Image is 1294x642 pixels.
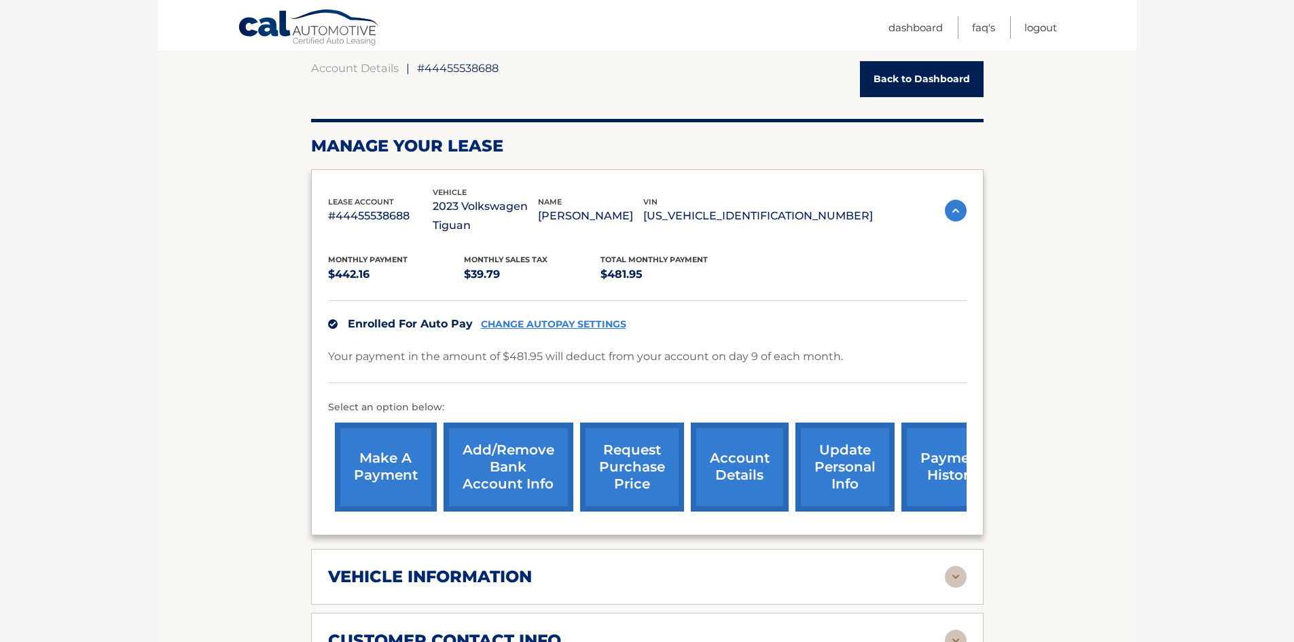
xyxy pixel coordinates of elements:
[795,423,895,512] a: update personal info
[328,255,408,264] span: Monthly Payment
[348,317,473,330] span: Enrolled For Auto Pay
[328,319,338,329] img: check.svg
[481,319,626,330] a: CHANGE AUTOPAY SETTINGS
[311,61,399,75] a: Account Details
[600,255,708,264] span: Total Monthly Payment
[643,207,873,226] p: [US_VEHICLE_IDENTIFICATION_NUMBER]
[538,207,643,226] p: [PERSON_NAME]
[328,567,532,587] h2: vehicle information
[328,399,967,416] p: Select an option below:
[335,423,437,512] a: make a payment
[691,423,789,512] a: account details
[464,255,547,264] span: Monthly sales Tax
[433,188,467,197] span: vehicle
[1024,16,1057,39] a: Logout
[888,16,943,39] a: Dashboard
[433,197,538,235] p: 2023 Volkswagen Tiguan
[328,347,843,366] p: Your payment in the amount of $481.95 will deduct from your account on day 9 of each month.
[328,265,465,284] p: $442.16
[901,423,1003,512] a: payment history
[444,423,573,512] a: Add/Remove bank account info
[464,265,600,284] p: $39.79
[945,200,967,221] img: accordion-active.svg
[328,207,433,226] p: #44455538688
[580,423,684,512] a: request purchase price
[643,197,658,207] span: vin
[860,61,984,97] a: Back to Dashboard
[538,197,562,207] span: name
[311,136,984,156] h2: Manage Your Lease
[945,566,967,588] img: accordion-rest.svg
[600,265,737,284] p: $481.95
[328,197,394,207] span: lease account
[406,61,410,75] span: |
[972,16,995,39] a: FAQ's
[417,61,499,75] span: #44455538688
[238,9,380,48] a: Cal Automotive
